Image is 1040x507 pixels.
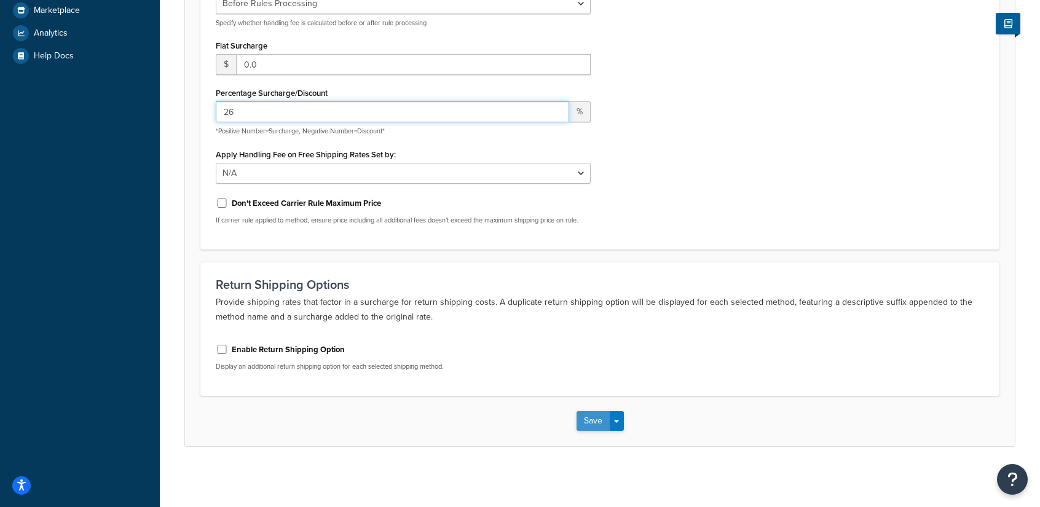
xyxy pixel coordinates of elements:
[34,28,68,39] span: Analytics
[216,362,591,371] p: Display an additional return shipping option for each selected shipping method.
[232,344,345,355] label: Enable Return Shipping Option
[996,13,1020,34] button: Show Help Docs
[216,127,591,136] p: *Positive Number=Surcharge, Negative Number=Discount*
[577,411,610,431] button: Save
[232,198,381,209] label: Don't Exceed Carrier Rule Maximum Price
[9,22,151,44] a: Analytics
[216,295,984,324] p: Provide shipping rates that factor in a surcharge for return shipping costs. A duplicate return s...
[997,464,1028,495] button: Open Resource Center
[34,51,74,61] span: Help Docs
[216,216,591,225] p: If carrier rule applied to method, ensure price including all additional fees doesn't exceed the ...
[216,54,236,75] span: $
[9,45,151,67] a: Help Docs
[216,41,267,50] label: Flat Surcharge
[34,6,80,16] span: Marketplace
[216,18,591,28] p: Specify whether handling fee is calculated before or after rule processing
[216,88,328,98] label: Percentage Surcharge/Discount
[216,278,984,291] h3: Return Shipping Options
[216,150,396,159] label: Apply Handling Fee on Free Shipping Rates Set by:
[569,101,591,122] span: %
